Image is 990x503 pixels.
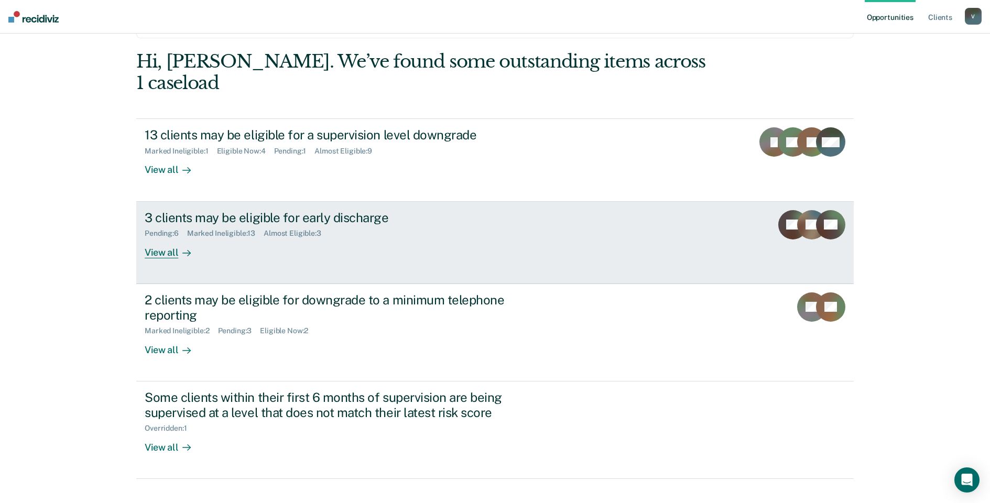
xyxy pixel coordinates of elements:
[136,381,854,479] a: Some clients within their first 6 months of supervision are being supervised at a level that does...
[145,229,187,238] div: Pending : 6
[145,127,513,143] div: 13 clients may be eligible for a supervision level downgrade
[136,284,854,381] a: 2 clients may be eligible for downgrade to a minimum telephone reportingMarked Ineligible:2Pendin...
[145,238,203,258] div: View all
[954,467,980,493] div: Open Intercom Messenger
[145,210,513,225] div: 3 clients may be eligible for early discharge
[136,51,710,94] div: Hi, [PERSON_NAME]. We’ve found some outstanding items across 1 caseload
[218,326,260,335] div: Pending : 3
[145,147,216,156] div: Marked Ineligible : 1
[136,202,854,284] a: 3 clients may be eligible for early dischargePending:6Marked Ineligible:13Almost Eligible:3View all
[145,424,195,433] div: Overridden : 1
[314,147,380,156] div: Almost Eligible : 9
[217,147,274,156] div: Eligible Now : 4
[274,147,315,156] div: Pending : 1
[965,8,982,25] button: V
[264,229,330,238] div: Almost Eligible : 3
[260,326,317,335] div: Eligible Now : 2
[145,326,217,335] div: Marked Ineligible : 2
[8,11,59,23] img: Recidiviz
[145,335,203,356] div: View all
[145,390,513,420] div: Some clients within their first 6 months of supervision are being supervised at a level that does...
[145,433,203,453] div: View all
[187,229,264,238] div: Marked Ineligible : 13
[136,118,854,201] a: 13 clients may be eligible for a supervision level downgradeMarked Ineligible:1Eligible Now:4Pend...
[145,156,203,176] div: View all
[145,292,513,323] div: 2 clients may be eligible for downgrade to a minimum telephone reporting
